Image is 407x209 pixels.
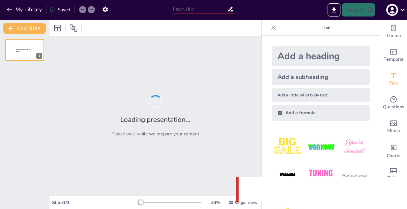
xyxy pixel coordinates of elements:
input: Insert title [173,4,227,14]
div: Add ready made slides [380,44,407,67]
button: Export to PowerPoint [328,3,340,17]
span: Theme [386,32,401,39]
div: 1 [5,39,44,61]
span: Text [389,80,398,87]
div: Add text boxes [380,67,407,91]
span: Single View [235,200,257,205]
span: Table [388,175,399,182]
div: 1 [36,53,42,59]
img: 4.jpeg [272,165,303,195]
h2: Loading presentation... [120,115,190,124]
button: My Library [5,4,45,15]
div: Slide 1 / 1 [52,199,138,206]
div: Add images, graphics, shapes or video [380,115,407,139]
div: Add a table [380,162,407,186]
div: Saved [50,7,70,13]
div: Change the overall theme [380,20,407,44]
span: Sendsteps presentation editor [16,49,31,52]
div: Add a heading [272,46,370,66]
div: Add charts and graphs [380,139,407,162]
img: 2.jpeg [305,131,336,162]
span: Media [387,127,400,134]
div: Get real-time input from your audience [380,91,407,115]
img: 6.jpeg [339,165,370,195]
button: Present [342,3,375,17]
div: 24 % [208,199,223,206]
img: 1.jpeg [272,131,303,162]
button: Add slide [3,23,46,34]
span: Questions [383,103,404,111]
p: Please wait while we prepare your content [111,131,199,137]
div: Layout [52,23,63,33]
p: Text [279,20,374,36]
span: Template [384,56,404,63]
div: Add a subheading [272,69,370,85]
p: Your request was made with invalid credentials. [257,186,381,194]
span: Position [70,24,77,32]
div: Add a formula [272,105,370,121]
img: 3.jpeg [339,131,370,162]
div: Add a little bit of body text [272,88,370,102]
span: Charts [387,152,400,159]
img: 5.jpeg [305,165,336,195]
